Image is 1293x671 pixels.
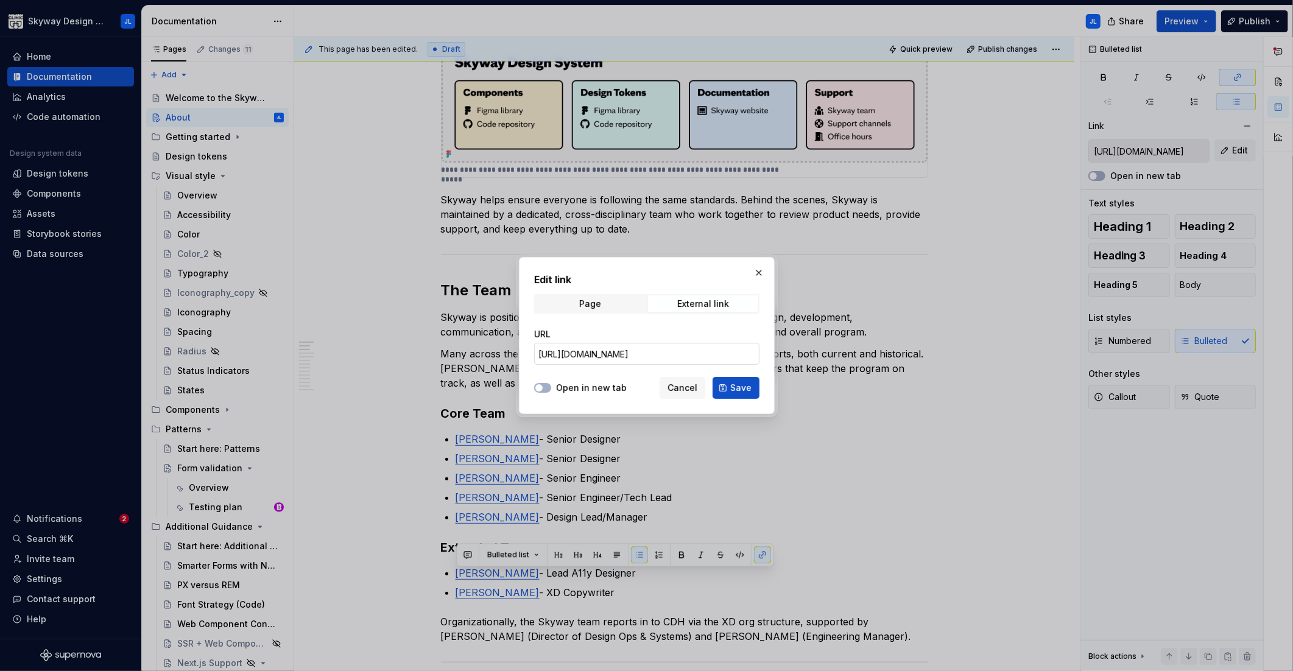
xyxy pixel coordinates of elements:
[660,377,705,399] button: Cancel
[556,382,627,394] label: Open in new tab
[534,343,759,365] input: https://
[668,382,697,394] span: Cancel
[730,382,752,394] span: Save
[713,377,759,399] button: Save
[534,328,551,340] label: URL
[677,299,729,309] div: External link
[579,299,601,309] div: Page
[534,272,759,287] h2: Edit link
